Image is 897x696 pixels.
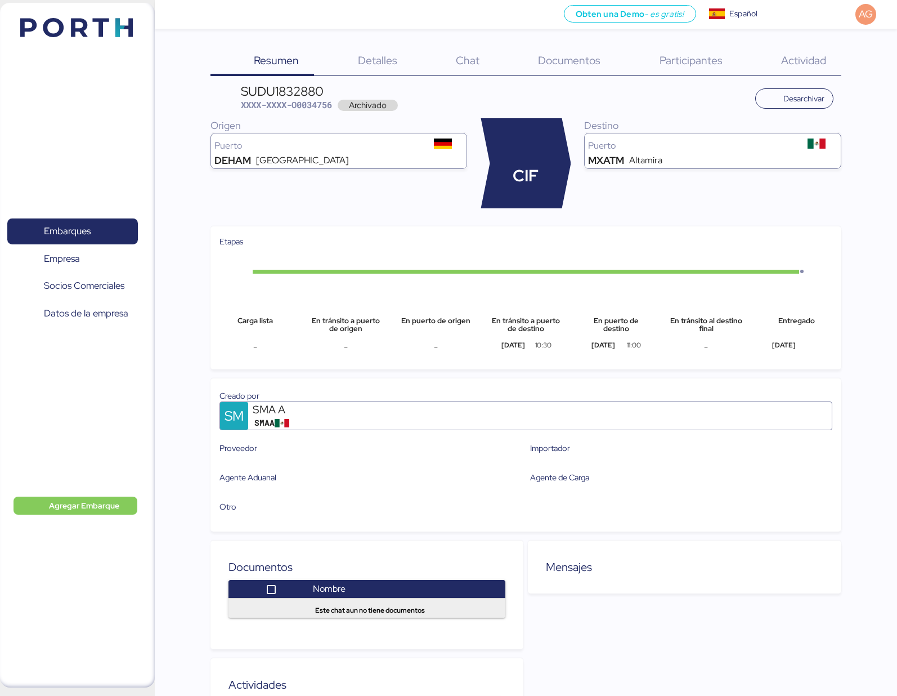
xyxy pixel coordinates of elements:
[760,340,807,350] div: [DATE]
[670,317,742,333] div: En tránsito al destino final
[162,5,181,24] button: Menu
[44,223,91,239] span: Embarques
[241,85,398,97] div: SUDU1832880
[615,340,652,350] div: 11:00
[14,497,137,515] button: Agregar Embarque
[859,7,873,21] span: AG
[490,317,562,333] div: En tránsito a puerto de destino
[400,340,472,354] div: -
[44,278,124,294] span: Socios Comerciales
[580,317,652,333] div: En puerto de destino
[338,100,398,111] span: Archivado
[584,118,841,133] div: Destino
[7,273,138,299] a: Socios Comerciales
[580,340,627,350] div: [DATE]
[358,53,397,68] span: Detalles
[315,605,425,615] span: Este chat aun no tiene documentos
[214,156,251,165] div: DEHAM
[219,235,832,248] div: Etapas
[225,406,244,426] span: SM
[525,340,562,350] div: 10:30
[629,156,662,165] div: Altamira
[256,156,349,165] div: [GEOGRAPHIC_DATA]
[400,317,472,333] div: En puerto de origen
[44,305,128,322] span: Datos de la empresa
[253,402,388,417] div: SMA A
[313,583,346,595] span: Nombre
[588,156,624,165] div: MXATM
[783,92,824,105] span: Desarchivar
[755,88,833,109] button: Desarchivar
[241,99,332,110] span: XXXX-XXXX-O0034756
[546,559,823,575] div: Mensajes
[219,390,832,402] div: Creado por
[7,218,138,244] a: Embarques
[219,317,291,333] div: Carga lista
[214,141,422,150] div: Puerto
[44,251,80,267] span: Empresa
[7,246,138,272] a: Empresa
[760,317,832,333] div: Entregado
[210,118,468,133] div: Origen
[219,340,291,354] div: -
[254,53,299,68] span: Resumen
[670,340,742,354] div: -
[7,301,138,327] a: Datos de la empresa
[49,499,119,512] span: Agregar Embarque
[228,559,506,575] div: Documentos
[456,53,479,68] span: Chat
[660,53,723,68] span: Participantes
[588,141,796,150] div: Puerto
[513,164,539,188] span: CIF
[490,340,536,350] div: [DATE]
[538,53,600,68] span: Documentos
[310,340,382,354] div: -
[310,317,382,333] div: En tránsito a puerto de origen
[781,53,826,68] span: Actividad
[228,676,506,693] div: Actividades
[729,8,757,20] div: Español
